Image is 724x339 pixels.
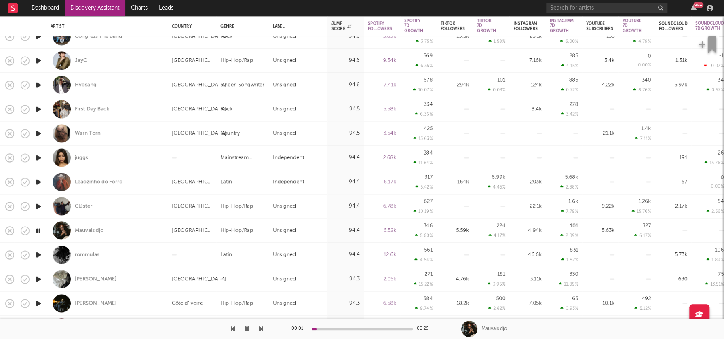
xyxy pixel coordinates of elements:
[560,305,578,311] div: 0.93 %
[423,53,433,58] div: 569
[559,281,578,286] div: 11.89 %
[718,199,724,204] div: 54
[705,281,724,286] div: 13.51 %
[220,56,253,66] div: Hip-Hop/Rap
[220,104,232,114] div: Rock
[423,223,433,228] div: 346
[569,77,578,83] div: 885
[715,247,724,252] div: 106
[75,203,92,210] div: Clúster
[570,247,578,252] div: 831
[513,177,542,187] div: 203k
[75,154,89,161] a: juggsi
[273,80,296,90] div: Unsigned
[75,227,103,234] a: Mauvais djo
[368,80,396,90] div: 7.41k
[496,223,505,228] div: 224
[368,250,396,260] div: 12.6k
[368,153,396,163] div: 2.68k
[331,104,360,114] div: 94.5
[414,281,433,286] div: 15.22 %
[331,177,360,187] div: 94.4
[488,184,505,189] div: 4.45 %
[424,126,433,131] div: 425
[706,87,724,92] div: 0.57 %
[496,296,505,301] div: 500
[368,32,396,41] div: 5.89k
[586,129,614,138] div: 21.1k
[331,201,360,211] div: 94.4
[633,38,651,44] div: 4.79 %
[488,281,505,286] div: 3.96 %
[492,174,505,180] div: 6.99k
[331,56,360,66] div: 94.6
[424,247,433,252] div: 561
[634,233,651,238] div: 6.17 %
[273,104,296,114] div: Unsigned
[513,299,542,308] div: 7.05k
[586,21,613,31] div: YouTube Subscribers
[706,208,724,214] div: 2.56 %
[560,184,578,189] div: 2.88 %
[659,153,687,163] div: 191
[368,129,396,138] div: 3.54k
[586,56,614,66] div: 3.4k
[424,174,433,180] div: 317
[704,160,724,165] div: 15.76 %
[441,299,469,308] div: 18.2k
[648,53,651,59] div: 0
[273,299,296,308] div: Unsigned
[497,77,505,83] div: 101
[416,38,433,44] div: 3.75 %
[659,201,687,211] div: 2.17k
[441,80,469,90] div: 294k
[513,56,542,66] div: 7.16k
[273,250,296,260] div: Unsigned
[413,87,433,92] div: 10.07 %
[331,274,360,284] div: 94.3
[513,201,542,211] div: 22.1k
[413,208,433,214] div: 10.19 %
[659,177,687,187] div: 57
[550,19,574,33] div: Instagram 7D Growth
[368,177,396,187] div: 6.17k
[424,271,433,277] div: 271
[488,305,505,311] div: 2.82 %
[75,300,116,307] a: [PERSON_NAME]
[488,87,505,92] div: 0.03 %
[561,87,578,92] div: 0.72 %
[75,251,99,258] a: rommulas
[642,296,651,301] div: 492
[718,150,724,155] div: 26
[413,136,433,141] div: 13.63 %
[586,226,614,235] div: 5.63k
[441,177,469,187] div: 164k
[220,299,253,308] div: Hip-Hop/Rap
[172,56,212,66] div: [GEOGRAPHIC_DATA]
[415,305,433,311] div: 9.74 %
[441,21,465,31] div: Tiktok Followers
[273,226,296,235] div: Unsigned
[220,129,240,138] div: Country
[273,274,296,284] div: Unsigned
[172,177,212,187] div: [GEOGRAPHIC_DATA]
[546,3,667,13] input: Search for artists
[488,38,505,44] div: 1.58 %
[477,19,496,33] div: Tiktok 7D Growth
[513,250,542,260] div: 46.6k
[172,24,208,29] div: Country
[569,53,578,58] div: 285
[719,53,724,58] div: -1
[513,226,542,235] div: 4.94k
[220,201,253,211] div: Hip-Hop/Rap
[220,250,232,260] div: Latin
[273,56,296,66] div: Unsigned
[75,130,101,137] a: Warn Torn
[441,226,469,235] div: 5.59k
[75,33,122,40] a: Congress The Band
[368,21,392,31] div: Spotify Followers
